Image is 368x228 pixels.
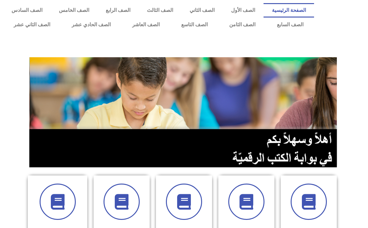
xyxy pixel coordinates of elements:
[3,3,51,18] a: الصف السادس
[61,18,122,32] a: الصف الحادي عشر
[171,18,219,32] a: الصف التاسع
[182,3,223,18] a: الصف الثاني
[218,18,266,32] a: الصف الثامن
[138,3,181,18] a: الصف الثالث
[264,3,314,18] a: الصفحة الرئيسية
[97,3,138,18] a: الصف الرابع
[122,18,171,32] a: الصف العاشر
[3,18,61,32] a: الصف الثاني عشر
[266,18,314,32] a: الصف السابع
[223,3,264,18] a: الصف الأول
[51,3,97,18] a: الصف الخامس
